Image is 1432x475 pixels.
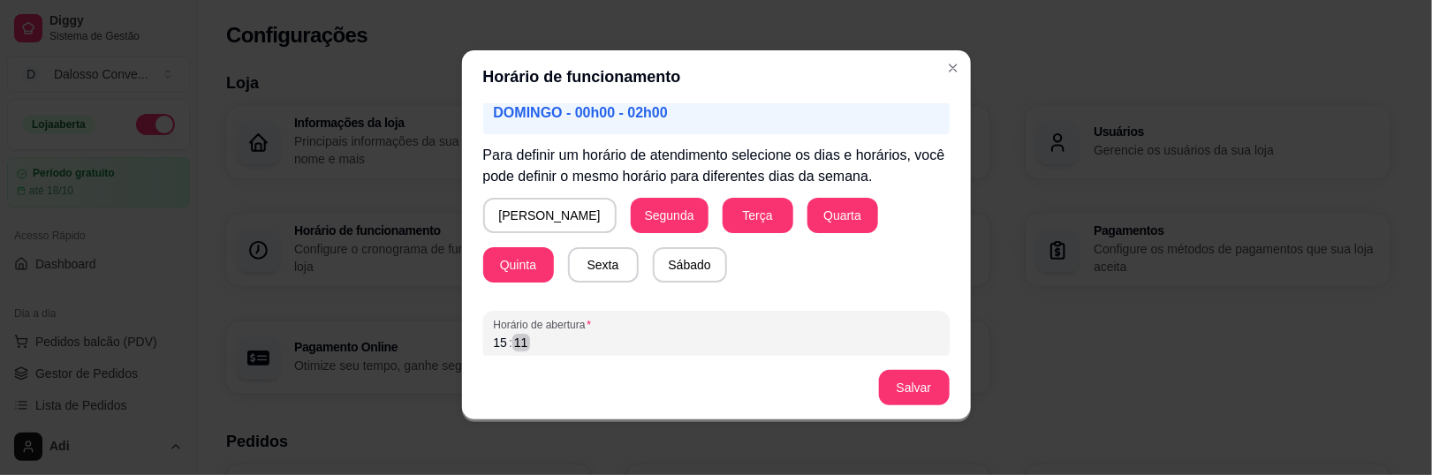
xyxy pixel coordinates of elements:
[879,370,950,405] button: Salvar
[723,198,793,233] button: Terça
[492,334,510,351] div: hour,
[807,198,878,233] button: Quarta
[631,198,708,233] button: Segunda
[512,334,530,351] div: minute,
[462,50,971,103] header: Horário de funcionamento
[939,54,967,82] button: Close
[483,145,950,187] p: Para definir um horário de atendimento selecione os dias e horários, você pode definir o mesmo ho...
[483,247,554,283] button: Quinta
[494,105,668,120] span: DOMINGO - 00h00 - 02h00
[507,334,514,351] div: :
[494,318,939,332] span: Horário de abertura
[568,247,639,283] button: Sexta
[653,247,727,283] button: Sábado
[483,198,617,233] button: [PERSON_NAME]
